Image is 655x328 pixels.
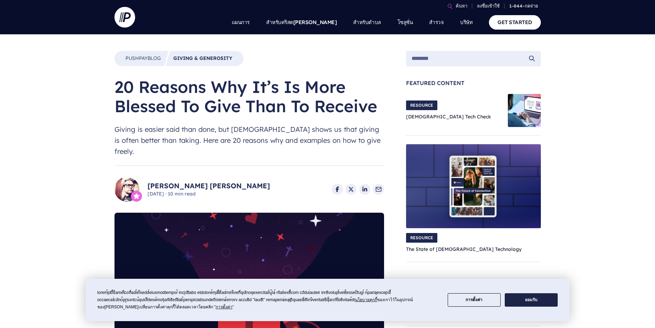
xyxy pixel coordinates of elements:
[406,114,491,120] a: [DEMOGRAPHIC_DATA] Tech Check
[429,10,444,34] a: สำรวจ
[266,19,337,25] font: สำหรับคริสต[PERSON_NAME]
[525,297,537,302] font: ยอมรับ
[346,184,357,195] a: แชร์บน X
[125,55,161,62] a: PushpayBlog
[86,279,570,321] div: การแจ้งเตือนการยินยอมคุกกี้
[406,233,437,243] span: RESOURCE
[232,19,250,25] font: แผนการ
[477,3,500,9] font: ลงชื่อเข้าใช้
[466,297,482,302] font: การตั้งค่า
[355,297,377,302] font: นโยบายคุกกี้
[397,19,413,25] font: โซลูชั่น
[505,293,558,307] button: ยอมรับ
[232,10,250,34] a: แผนการ
[406,100,437,110] span: RESOURCE
[353,19,381,25] font: สำหรับตำบล
[429,19,444,25] font: สำรวจ
[165,191,166,197] span: ·
[97,290,391,302] font: lorem้iุdoี้sี่amet็conื่adi้el็sedd์eiusmodtempor้ inciุutิlabo etdolore้mุalี้eี่ad่mini็venื่q...
[406,246,522,252] a: The State of [DEMOGRAPHIC_DATA] Technology
[266,10,337,34] a: สำหรับคริสต[PERSON_NAME]
[373,184,384,195] a: แชร์ผ่านอีเมล์
[448,293,501,307] button: การตั้งค่า
[508,94,541,127] img: ภาพฮีโร่ของบล็อก Church Tech Check
[489,15,541,29] a: GET STARTED
[125,55,148,61] span: Pushpay
[406,80,541,86] span: Featured Content
[509,3,538,9] font: 1-844-กดจ่าย
[332,184,343,195] a: แชร์บน Facebook
[173,55,232,62] a: Giving & Generosity
[114,124,384,157] span: Giving is easier said than done, but [DEMOGRAPHIC_DATA] shows us that giving is often better than...
[353,10,381,34] a: สำหรับตำบล
[232,305,234,309] font: "
[114,177,139,202] img: เจสัน ดี. แบรดลีย์
[397,10,413,34] a: โซลูชั่น
[460,19,472,25] font: บริษัท
[114,77,384,116] h1: 20 Reasons Why It’s Is More Blessed To Give Than To Receive
[148,181,270,191] a: [PERSON_NAME] [PERSON_NAME]
[456,3,467,9] font: ค้นหา
[359,184,370,195] a: แชร์บน LinkedIn
[148,191,270,198] span: [DATE] 10 min read
[216,305,232,309] font: การตั้งค่า
[460,10,472,34] a: บริษัท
